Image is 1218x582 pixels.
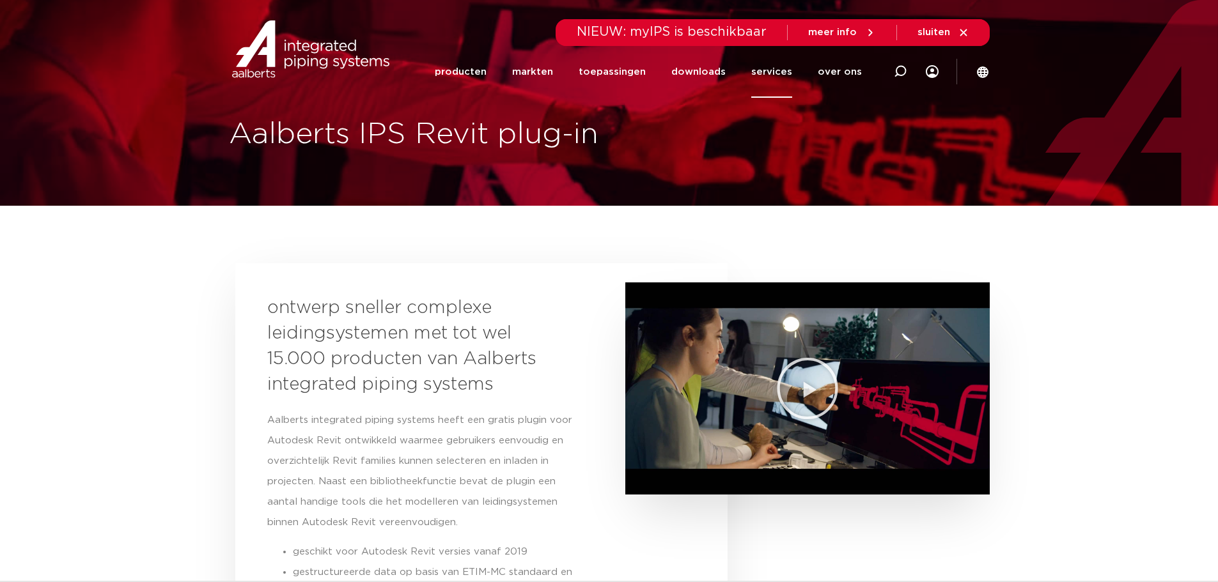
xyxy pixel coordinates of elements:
a: toepassingen [579,46,646,98]
span: sluiten [917,27,950,37]
div: my IPS [926,46,939,98]
a: meer info [808,27,876,38]
span: meer info [808,27,857,37]
a: sluiten [917,27,969,38]
li: geschikt voor Autodesk Revit versies vanaf 2019 [293,542,581,562]
span: NIEUW: myIPS is beschikbaar [577,26,767,38]
h1: Aalberts IPS Revit plug-in [229,114,1212,155]
a: over ons [818,46,862,98]
a: services [751,46,792,98]
a: downloads [671,46,726,98]
a: producten [435,46,487,98]
h3: ontwerp sneller complexe leidingsystemen met tot wel 15.000 producten van Aalberts integrated pip... [267,295,549,397]
p: Aalberts integrated piping systems heeft een gratis plugin voor Autodesk Revit ontwikkeld waarmee... [267,410,581,533]
a: markten [512,46,553,98]
nav: Menu [435,46,862,98]
div: Play Video [776,356,839,420]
